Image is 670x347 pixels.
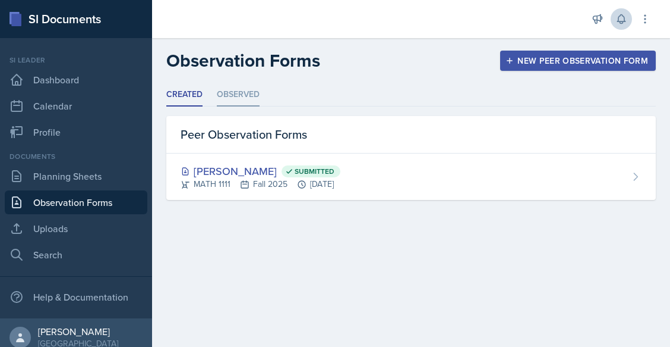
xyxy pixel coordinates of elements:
[181,163,340,179] div: [PERSON_NAME]
[5,190,147,214] a: Observation Forms
[166,116,656,154] div: Peer Observation Forms
[508,56,648,65] div: New Peer Observation Form
[5,285,147,309] div: Help & Documentation
[38,326,118,337] div: [PERSON_NAME]
[5,164,147,188] a: Planning Sheets
[5,94,147,118] a: Calendar
[295,167,334,176] span: Submitted
[5,68,147,92] a: Dashboard
[181,178,340,190] div: MATH 1111 Fall 2025 [DATE]
[166,83,203,107] li: Created
[5,217,147,240] a: Uploads
[166,154,656,200] a: [PERSON_NAME] Submitted MATH 1111Fall 2025[DATE]
[217,83,260,107] li: Observed
[166,50,320,71] h2: Observation Forms
[5,55,147,65] div: Si leader
[5,120,147,144] a: Profile
[500,51,656,71] button: New Peer Observation Form
[5,243,147,267] a: Search
[5,151,147,162] div: Documents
